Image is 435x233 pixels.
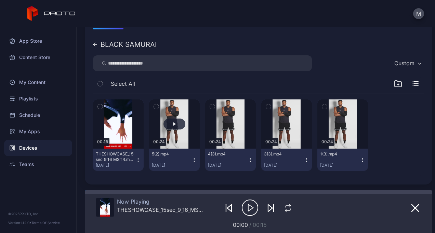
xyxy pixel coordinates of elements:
[8,211,68,217] div: © 2025 PROTO, Inc.
[4,33,72,49] a: App Store
[320,163,360,168] div: [DATE]
[264,163,304,168] div: [DATE]
[8,221,31,225] span: Version 1.12.0 •
[117,206,204,213] div: THESHOWCASE_15sec_9_16_MSTR.mp4
[111,80,135,88] span: Select All
[4,156,72,173] a: Teams
[320,151,358,157] div: 1(3).mp4
[4,140,72,156] a: Devices
[208,163,248,168] div: [DATE]
[117,198,204,205] div: Now Playing
[4,91,72,107] a: Playlists
[31,221,60,225] a: Terms Of Service
[96,163,135,168] div: [DATE]
[96,151,133,162] div: THESHOWCASE_15sec_9_16_MSTR.mp4
[4,107,72,123] a: Schedule
[391,55,424,71] button: Custom
[249,221,251,228] span: /
[93,149,144,171] button: THESHOWCASE_15sec_9_16_MSTR.mp4[DATE]
[4,49,72,66] a: Content Store
[4,74,72,91] a: My Content
[152,163,192,168] div: [DATE]
[253,221,267,228] span: 00:15
[208,151,246,157] div: 4(3).mp4
[233,221,248,228] span: 00:00
[413,8,424,19] button: M
[149,149,200,171] button: 5(2).mp4[DATE]
[101,41,157,48] div: BLACK SAMURAI
[264,151,302,157] div: 3(3).mp4
[4,123,72,140] a: My Apps
[394,60,414,67] div: Custom
[317,149,368,171] button: 1(3).mp4[DATE]
[205,149,256,171] button: 4(3).mp4[DATE]
[152,151,189,157] div: 5(2).mp4
[261,149,312,171] button: 3(3).mp4[DATE]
